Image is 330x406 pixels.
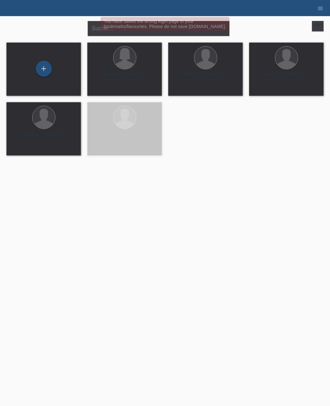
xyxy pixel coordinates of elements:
div: Kund*in hinzufügen [36,63,52,74]
div: You have saved the wrong login page in your bookmarks/favourites. Please do not save [DOMAIN_NAME]. [101,17,229,31]
div: [PERSON_NAME] (23) [254,72,318,83]
div: [PERSON_NAME] (24) [92,132,157,142]
i: menu [317,5,324,12]
i: filter_list [314,22,321,29]
a: menu [314,6,327,10]
div: [PERSON_NAME] (36) [92,72,157,83]
div: [PERSON_NAME] (24) [173,72,238,83]
div: [PERSON_NAME] (21) [12,132,76,142]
